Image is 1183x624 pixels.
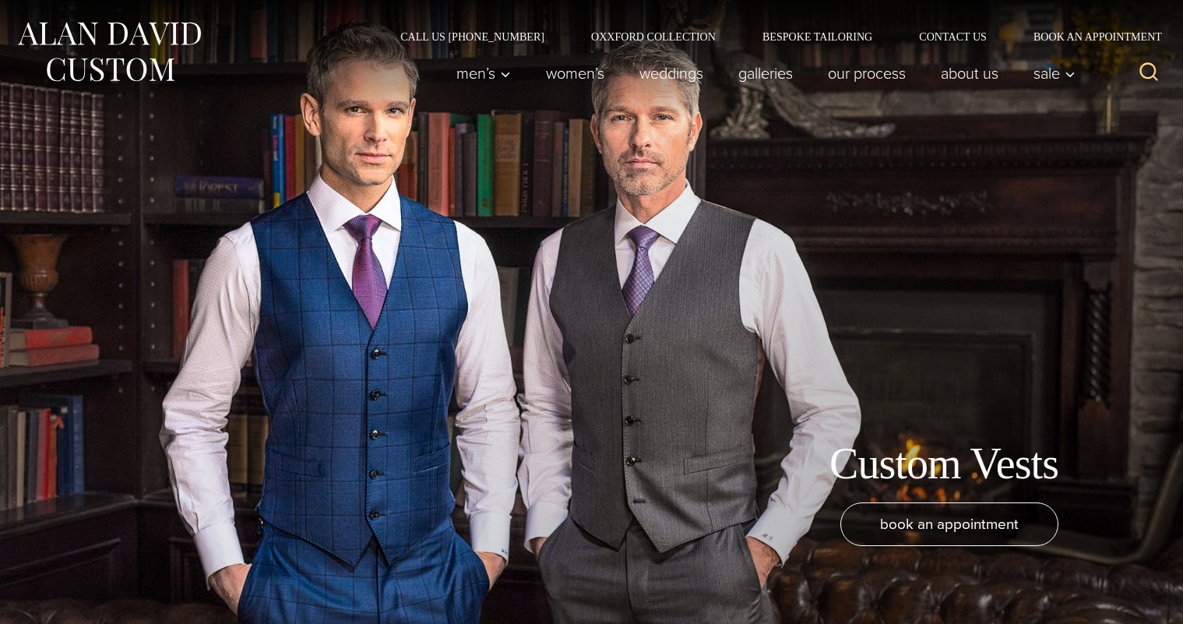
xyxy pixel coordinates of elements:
a: Bespoke Tailoring [739,31,896,42]
nav: Secondary Navigation [377,31,1167,42]
a: weddings [622,58,721,89]
a: Galleries [721,58,811,89]
a: Book an Appointment [1010,31,1167,42]
h1: Custom Vests [829,438,1058,490]
img: Alan David Custom [16,17,202,86]
span: Men’s [456,65,511,81]
a: Contact Us [896,31,1010,42]
button: View Search Form [1130,55,1167,92]
span: Sale [1033,65,1076,81]
a: book an appointment [840,502,1058,546]
a: Women’s [529,58,622,89]
nav: Primary Navigation [439,58,1084,89]
a: About Us [924,58,1016,89]
a: Call Us [PHONE_NUMBER] [377,31,568,42]
a: Oxxford Collection [568,31,739,42]
span: book an appointment [880,513,1019,535]
a: Our Process [811,58,924,89]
